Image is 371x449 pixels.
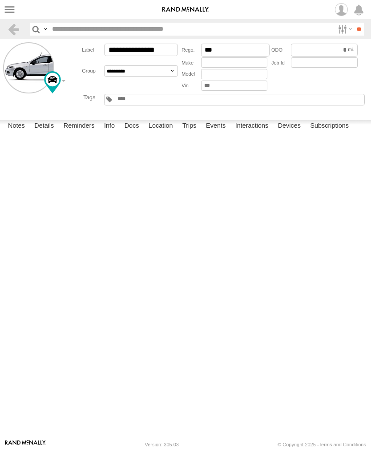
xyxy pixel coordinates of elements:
label: Details [30,120,58,133]
label: Trips [178,120,201,133]
img: rand-logo.svg [162,7,209,13]
label: Reminders [59,120,99,133]
div: © Copyright 2025 - [278,442,366,447]
label: Info [100,120,119,133]
a: Visit our Website [5,440,46,449]
label: Subscriptions [306,120,353,133]
a: Terms and Conditions [319,442,366,447]
label: Docs [120,120,144,133]
label: Events [202,120,230,133]
label: Search Query [42,23,49,36]
label: Notes [4,120,29,133]
label: Location [144,120,177,133]
div: Version: 305.03 [145,442,179,447]
a: Back to previous Page [7,23,20,36]
label: Devices [274,120,305,133]
label: Search Filter Options [335,23,354,36]
label: Interactions [231,120,273,133]
div: Change Map Icon [44,71,61,93]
